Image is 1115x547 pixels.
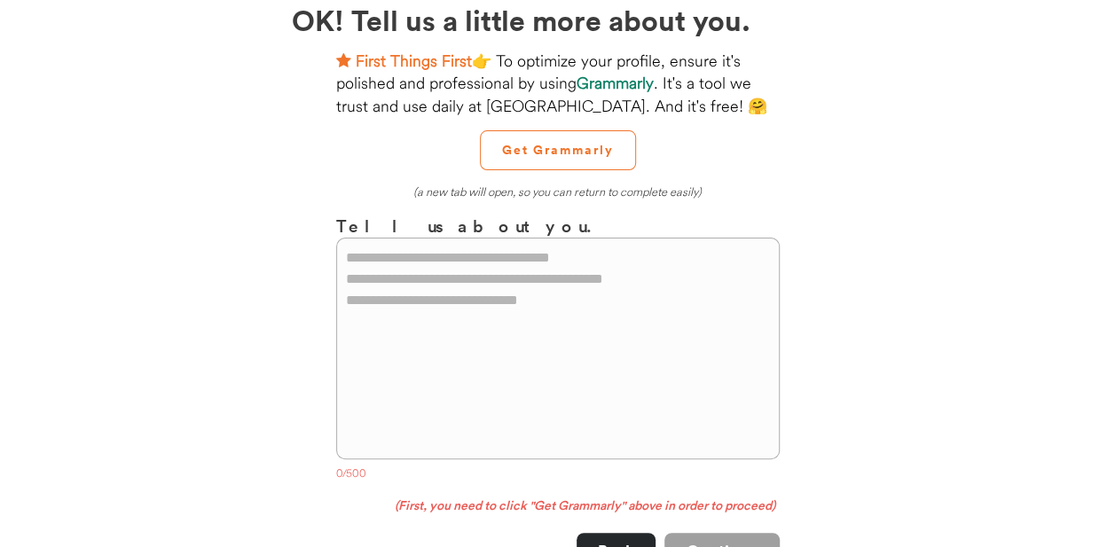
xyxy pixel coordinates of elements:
[413,184,702,199] em: (a new tab will open, so you can return to complete easily)
[336,466,780,484] div: 0/500
[356,51,472,71] strong: First Things First
[336,213,780,238] h3: Tell us about you.
[577,73,654,93] strong: Grammarly
[336,497,780,515] div: (First, you need to click "Get Grammarly" above in order to proceed)
[336,50,780,117] div: 👉 To optimize your profile, ensure it's polished and professional by using . It's a tool we trust...
[480,130,636,170] button: Get Grammarly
